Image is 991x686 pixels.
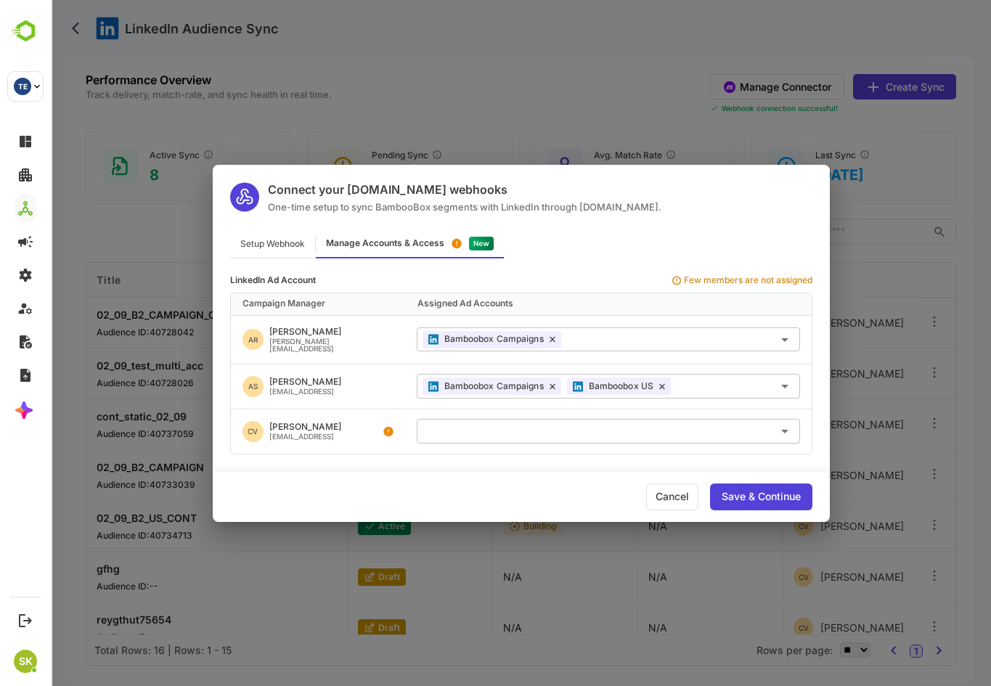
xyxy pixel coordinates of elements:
div: Setup Webhook [179,230,264,258]
div: One-time setup to sync BambooBox segments with LinkedIn through [DOMAIN_NAME]. [217,201,611,213]
div: LinkedIn Ad Account [179,276,265,285]
div: [PERSON_NAME] [219,422,290,431]
span: Bamboobox Campaigns [393,381,493,391]
span: Bamboobox Campaigns [393,334,493,344]
div: Assigned Ad Accounts [367,299,749,309]
button: Logout [15,611,35,630]
button: Open [724,421,744,441]
div: [PERSON_NAME][EMAIL_ADDRESS] [219,338,343,352]
div: Campaign Manager [192,299,356,309]
div: Cancel [595,483,648,510]
div: [EMAIL_ADDRESS] [219,388,290,395]
div: SK [14,650,37,673]
div: CV [192,421,213,442]
div: Connect your [DOMAIN_NAME] webhooks [217,182,611,197]
div: AS [192,376,213,397]
div: Few members are not assigned [633,276,762,285]
div: Manage Accounts & Access [275,239,393,248]
button: Open [724,376,744,396]
div: TE [14,78,31,95]
span: Bamboobox US [538,381,603,391]
div: [EMAIL_ADDRESS] [219,433,290,440]
div: [PERSON_NAME] [219,377,290,386]
img: BambooboxLogoMark.f1c84d78b4c51b1a7b5f700c9845e183.svg [7,17,44,45]
button: Open [724,330,744,350]
div: [PERSON_NAME] [219,327,343,336]
div: AR [192,329,213,350]
div: Save & Continue [671,491,750,502]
